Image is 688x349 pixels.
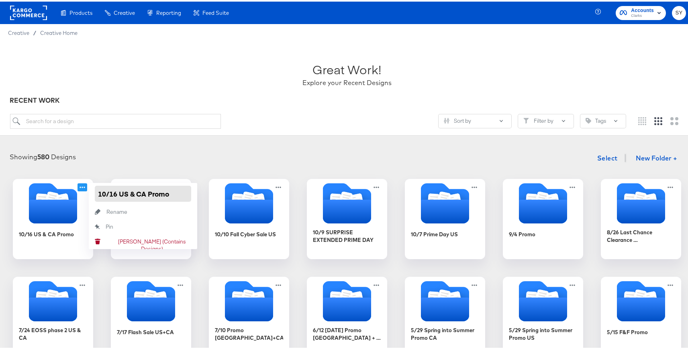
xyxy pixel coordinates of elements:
span: Clarks [631,11,654,18]
svg: Folder [209,182,289,222]
svg: Medium grid [654,116,662,124]
div: 5/15 F&F Promo [607,327,648,335]
span: / [29,28,40,34]
button: New Folder + [629,150,684,165]
svg: Folder [405,182,485,222]
svg: Folder [13,280,93,320]
div: 10/9 SURPRISE EXTENDED PRIME DAY [313,227,381,242]
svg: Rename [89,207,106,213]
svg: Tag [586,116,591,122]
div: Pin [106,221,113,229]
span: Accounts [631,5,654,13]
span: Creative [114,8,135,14]
div: 10/10 Fall Cyber Sale US [209,177,289,258]
svg: Filter [523,116,529,122]
svg: Folder [13,182,93,222]
div: 10/7 Prime Day US [411,229,458,237]
div: 7/10 Promo [GEOGRAPHIC_DATA]+CA [215,325,283,340]
div: 10/10 Fall Cyber Sale US [215,229,276,237]
div: 10/7 Prime Day US [405,177,485,258]
div: 6/12 [DATE] Promo [GEOGRAPHIC_DATA] + CA [313,325,381,340]
div: 10/9 SURPRISE EXTENDED PRIME DAY [307,177,387,258]
div: 8/26 Last Chance Clearance [GEOGRAPHIC_DATA] & [GEOGRAPHIC_DATA] [607,227,675,242]
button: Select [594,148,621,164]
div: Great Work! [313,59,382,77]
span: Reporting [156,8,181,14]
div: [PERSON_NAME] (Contains Designs) [106,236,197,251]
button: Delete [89,233,197,248]
span: Feed Suite [202,8,229,14]
div: Explore your Recent Designs [302,77,392,86]
div: 10/16 US & CA Promo [19,229,74,237]
span: Products [69,8,92,14]
span: Creative [8,28,29,34]
button: AccountsClarks [616,4,666,18]
div: 8/26 Last Chance Clearance [GEOGRAPHIC_DATA] & [GEOGRAPHIC_DATA] [601,177,681,258]
input: Search for a design [10,112,221,127]
div: 5/29 Spring into Summer Promo US [509,325,577,340]
div: RECENT WORK [10,94,684,103]
button: TagTags [580,112,626,127]
div: 7/24 EOSS phase 2 US & CA [19,325,87,340]
div: 10/09 [DATE] Sale 20% Off Select Styles + Free Shipping [111,177,191,258]
svg: Delete [89,237,106,243]
div: 5/29 Spring into Summer Promo CA [411,325,479,340]
svg: Folder [503,280,583,320]
div: Rename [106,207,127,214]
button: SY [672,4,686,18]
svg: Folder [307,280,387,320]
span: SY [675,7,683,16]
div: 9/4 Promo [509,229,535,237]
strong: 580 [38,151,50,159]
svg: Folder [209,280,289,320]
div: Showing Designs [10,151,76,160]
svg: Sliders [444,116,449,122]
div: 7/17 Flash Sale US+CA [117,327,174,335]
button: FilterFilter by [518,112,574,127]
svg: Folder [601,182,681,222]
div: 10/16 US & CA Promo [13,177,93,258]
svg: Folder [601,280,681,320]
span: Select [597,151,618,162]
svg: Small grid [638,116,646,124]
button: Rename [89,203,197,218]
svg: Folder [503,182,583,222]
svg: Large grid [670,116,678,124]
svg: Folder [405,280,485,320]
a: Creative Home [40,28,78,34]
svg: Folder [111,280,191,320]
svg: Folder [307,182,387,222]
button: SlidersSort by [438,112,512,127]
div: 9/4 Promo [503,177,583,258]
